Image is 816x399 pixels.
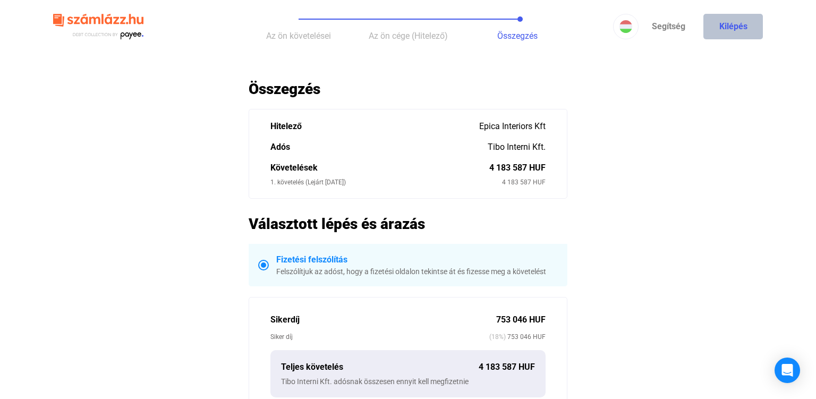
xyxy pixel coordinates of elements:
[496,313,546,326] div: 753 046 HUF
[502,177,546,188] div: 4 183 587 HUF
[281,376,535,387] div: Tibo Interni Kft. adósnak összesen ennyit kell megfizetnie
[249,215,567,233] h2: Választott lépés és árazás
[281,361,479,373] div: Teljes követelés
[369,31,448,41] span: Az ön cége (Hitelező)
[276,266,558,277] div: Felszólítjuk az adóst, hogy a fizetési oldalon tekintse át és fizesse meg a követelést
[276,253,558,266] div: Fizetési felszólítás
[270,141,488,154] div: Adós
[270,120,479,133] div: Hitelező
[270,332,489,342] div: Siker díj
[489,332,506,342] span: (18%)
[249,80,567,98] h2: Összegzés
[613,14,639,39] button: HU
[488,141,546,154] div: Tibo Interni Kft.
[53,10,143,44] img: szamlazzhu-logo
[266,31,331,41] span: Az ön követelései
[639,14,698,39] a: Segítség
[506,332,546,342] span: 753 046 HUF
[497,31,538,41] span: Összegzés
[479,120,546,133] div: Epica Interiors Kft
[270,313,496,326] div: Sikerdíj
[270,162,489,174] div: Követelések
[479,361,535,373] div: 4 183 587 HUF
[775,358,800,383] div: Open Intercom Messenger
[703,14,763,39] button: Kilépés
[270,177,502,188] div: 1. követelés (Lejárt [DATE])
[619,20,632,33] img: HU
[489,162,546,174] div: 4 183 587 HUF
